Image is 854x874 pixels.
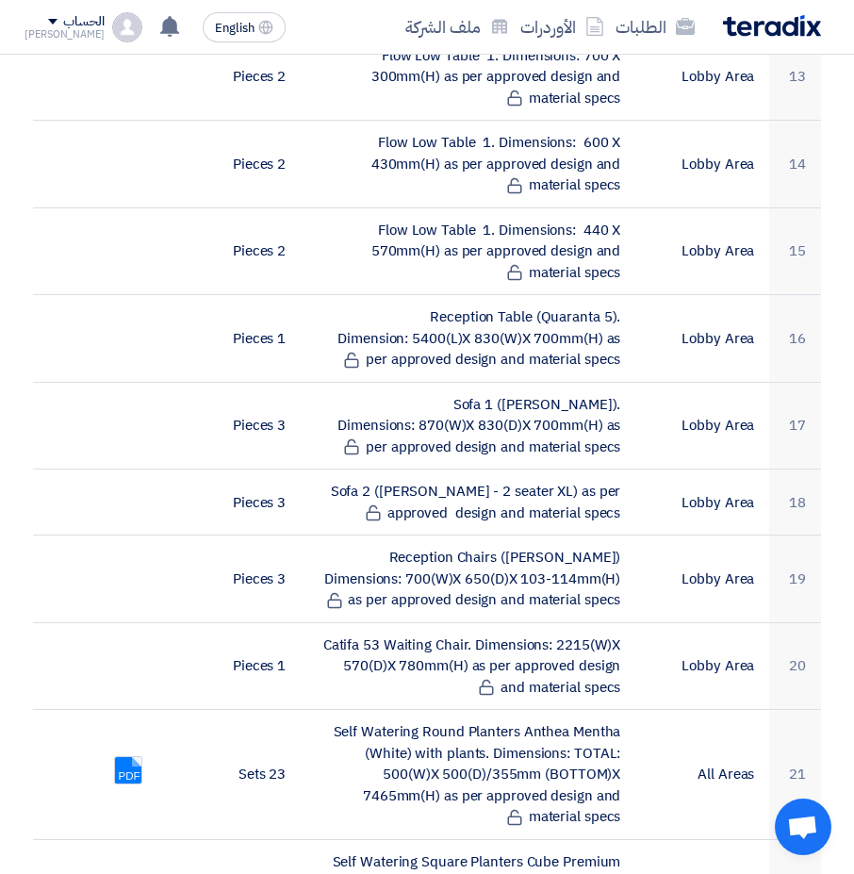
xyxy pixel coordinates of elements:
[167,470,301,536] td: 3 Pieces
[115,757,266,870] a: NKMDR_1756989352678.PDF
[635,33,769,121] td: Lobby Area
[769,33,821,121] td: 13
[215,22,255,35] span: English
[301,622,635,710] td: Catifa 53 Waiting Chair. Dimensions: 2215(W)X 570(D)X 780mm(H) as per approved design and materia...
[167,622,301,710] td: 1 Pieces
[635,536,769,623] td: Lobby Area
[769,470,821,536] td: 18
[301,470,635,536] td: Sofa 2 ([PERSON_NAME] - 2 seater XL) as per approved design and material specs
[167,536,301,623] td: 3 Pieces
[167,207,301,295] td: 2 Pieces
[301,121,635,208] td: Flow Low Table 1. Dimensions: 600 X 430mm(H) as per approved design and material specs
[769,295,821,383] td: 16
[167,295,301,383] td: 1 Pieces
[515,5,610,49] a: الأوردرات
[769,121,821,208] td: 14
[112,12,142,42] img: profile_test.png
[301,710,635,840] td: Self Watering Round Planters Anthea Mentha (White) with plants. Dimensions: TOTAL: 500(W)X 500(D)...
[635,710,769,840] td: All Areas
[635,207,769,295] td: Lobby Area
[769,622,821,710] td: 20
[723,15,821,37] img: Teradix logo
[301,536,635,623] td: Reception Chairs ([PERSON_NAME]) Dimensions: 700(W)X 650(D)X 103-114mm(H) as per approved design ...
[301,207,635,295] td: Flow Low Table 1. Dimensions: 440 X 570mm(H) as per approved design and material specs
[635,470,769,536] td: Lobby Area
[635,382,769,470] td: Lobby Area
[769,710,821,840] td: 21
[635,622,769,710] td: Lobby Area
[203,12,286,42] button: English
[400,5,515,49] a: ملف الشركة
[167,710,301,840] td: 23 Sets
[301,33,635,121] td: Flow Low Table 1. Dimensions: 700 X 300mm(H) as per approved design and material specs
[635,295,769,383] td: Lobby Area
[167,121,301,208] td: 2 Pieces
[63,14,104,30] div: الحساب
[769,382,821,470] td: 17
[25,29,105,40] div: [PERSON_NAME]
[610,5,700,49] a: الطلبات
[167,382,301,470] td: 3 Pieces
[775,799,831,855] div: Open chat
[301,382,635,470] td: Sofa 1 ([PERSON_NAME]). Dimensions: 870(W)X 830(D)X 700mm(H) as per approved design and material ...
[769,536,821,623] td: 19
[167,33,301,121] td: 2 Pieces
[769,207,821,295] td: 15
[635,121,769,208] td: Lobby Area
[301,295,635,383] td: Reception Table (Quaranta 5). Dimension: 5400(L)X 830(W)X 700mm(H) as per approved design and mat...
